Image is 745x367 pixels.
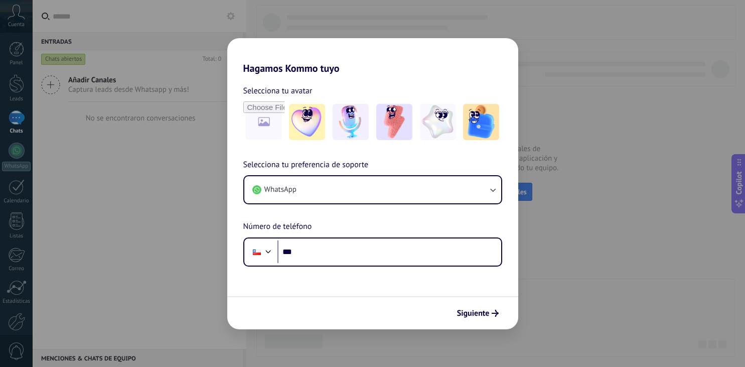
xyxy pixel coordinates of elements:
[243,159,369,172] span: Selecciona tu preferencia de soporte
[244,176,501,203] button: WhatsApp
[376,104,412,140] img: -3.jpeg
[289,104,325,140] img: -1.jpeg
[227,38,518,74] h2: Hagamos Kommo tuyo
[243,84,313,97] span: Selecciona tu avatar
[243,220,312,233] span: Número de teléfono
[457,310,490,317] span: Siguiente
[463,104,499,140] img: -5.jpeg
[333,104,369,140] img: -2.jpeg
[420,104,456,140] img: -4.jpeg
[264,185,296,195] span: WhatsApp
[453,305,503,322] button: Siguiente
[247,241,266,263] div: Chile: + 56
